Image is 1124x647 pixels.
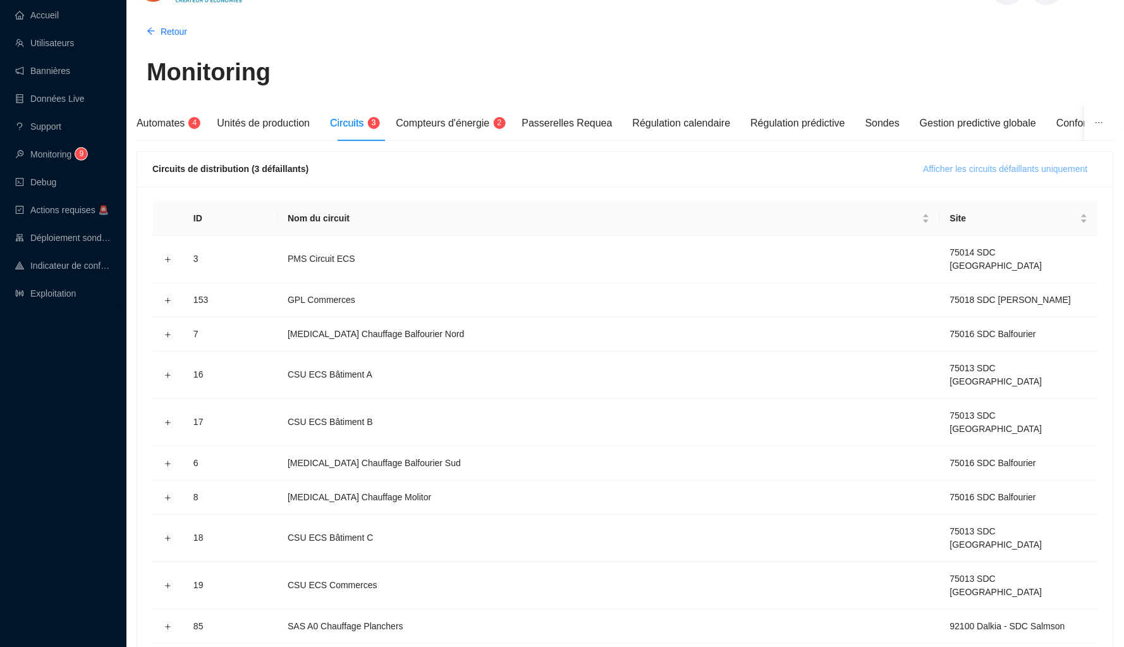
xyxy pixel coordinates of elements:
[163,581,173,591] button: Développer la ligne
[15,149,83,159] a: monitorMonitoring9
[161,25,187,39] span: Retour
[163,371,173,381] button: Développer la ligne
[494,117,506,129] sup: 2
[288,212,920,225] span: Nom du circuit
[368,117,380,129] sup: 3
[950,574,1042,597] span: 75013 SDC [GEOGRAPHIC_DATA]
[633,116,731,131] div: Régulation calendaire
[865,116,900,131] div: Sondes
[163,330,173,340] button: Développer la ligne
[163,622,173,632] button: Développer la ligne
[1095,118,1104,127] span: ellipsis
[288,417,373,427] span: CSU ECS Bâtiment B
[950,329,1036,339] span: 75016 SDC Balfourier
[288,580,377,590] span: CSU ECS Commerces
[288,533,373,543] span: CSU ECS Bâtiment C
[1056,116,1089,131] div: Confort
[183,202,278,236] th: ID
[183,283,278,317] td: 153
[950,295,1071,305] span: 75018 SDC [PERSON_NAME]
[183,481,278,515] td: 8
[183,447,278,481] td: 6
[940,202,1098,236] th: Site
[288,621,403,631] span: SAS A0 Chauffage Planchers
[288,369,372,379] span: CSU ECS Bâtiment A
[372,118,376,127] span: 3
[15,121,61,132] a: questionSupport
[15,66,70,76] a: notificationBannières
[950,212,1078,225] span: Site
[950,363,1042,386] span: 75013 SDC [GEOGRAPHIC_DATA]
[288,458,461,468] span: [MEDICAL_DATA] Chauffage Balfourier Sud
[217,118,310,128] span: Unités de production
[137,22,197,42] button: Retour
[80,149,84,158] span: 9
[1085,106,1114,141] button: ellipsis
[15,206,24,214] span: check-square
[163,255,173,265] button: Développer la ligne
[288,295,355,305] span: GPL Commerces
[152,164,308,174] span: Circuits de distribution (3 défaillants)
[920,116,1036,131] div: Gestion predictive globale
[751,116,845,131] div: Régulation prédictive
[193,118,197,127] span: 4
[147,27,156,35] span: arrow-left
[183,562,278,610] td: 19
[147,58,271,87] h1: Monitoring
[188,117,200,129] sup: 4
[15,261,111,271] a: heat-mapIndicateur de confort
[950,492,1036,502] span: 75016 SDC Balfourier
[950,526,1042,550] span: 75013 SDC [GEOGRAPHIC_DATA]
[924,163,1088,176] span: Afficher les circuits défaillants uniquement
[15,177,56,187] a: codeDebug
[183,515,278,562] td: 18
[15,94,85,104] a: databaseDonnées Live
[137,118,185,128] span: Automates
[396,118,490,128] span: Compteurs d'énergie
[288,492,431,502] span: [MEDICAL_DATA] Chauffage Molitor
[278,202,940,236] th: Nom du circuit
[288,329,464,339] span: [MEDICAL_DATA] Chauffage Balfourier Nord
[913,159,1098,179] button: Afficher les circuits défaillants uniquement
[15,233,111,243] a: clusterDéploiement sondes
[15,38,74,48] a: teamUtilisateurs
[330,118,363,128] span: Circuits
[950,410,1042,434] span: 75013 SDC [GEOGRAPHIC_DATA]
[15,10,59,20] a: homeAccueil
[163,493,173,503] button: Développer la ligne
[950,247,1042,271] span: 75014 SDC [GEOGRAPHIC_DATA]
[183,610,278,644] td: 85
[522,118,613,128] span: Passerelles Requea
[75,148,87,160] sup: 9
[498,118,502,127] span: 2
[950,621,1065,631] span: 92100 Dalkia - SDC Salmson
[163,295,173,305] button: Développer la ligne
[183,399,278,447] td: 17
[163,534,173,544] button: Développer la ligne
[288,254,355,264] span: PMS Circuit ECS
[163,418,173,428] button: Développer la ligne
[183,236,278,283] td: 3
[15,288,76,299] a: slidersExploitation
[183,317,278,352] td: 7
[163,459,173,469] button: Développer la ligne
[950,458,1036,468] span: 75016 SDC Balfourier
[183,352,278,399] td: 16
[30,205,109,215] span: Actions requises 🚨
